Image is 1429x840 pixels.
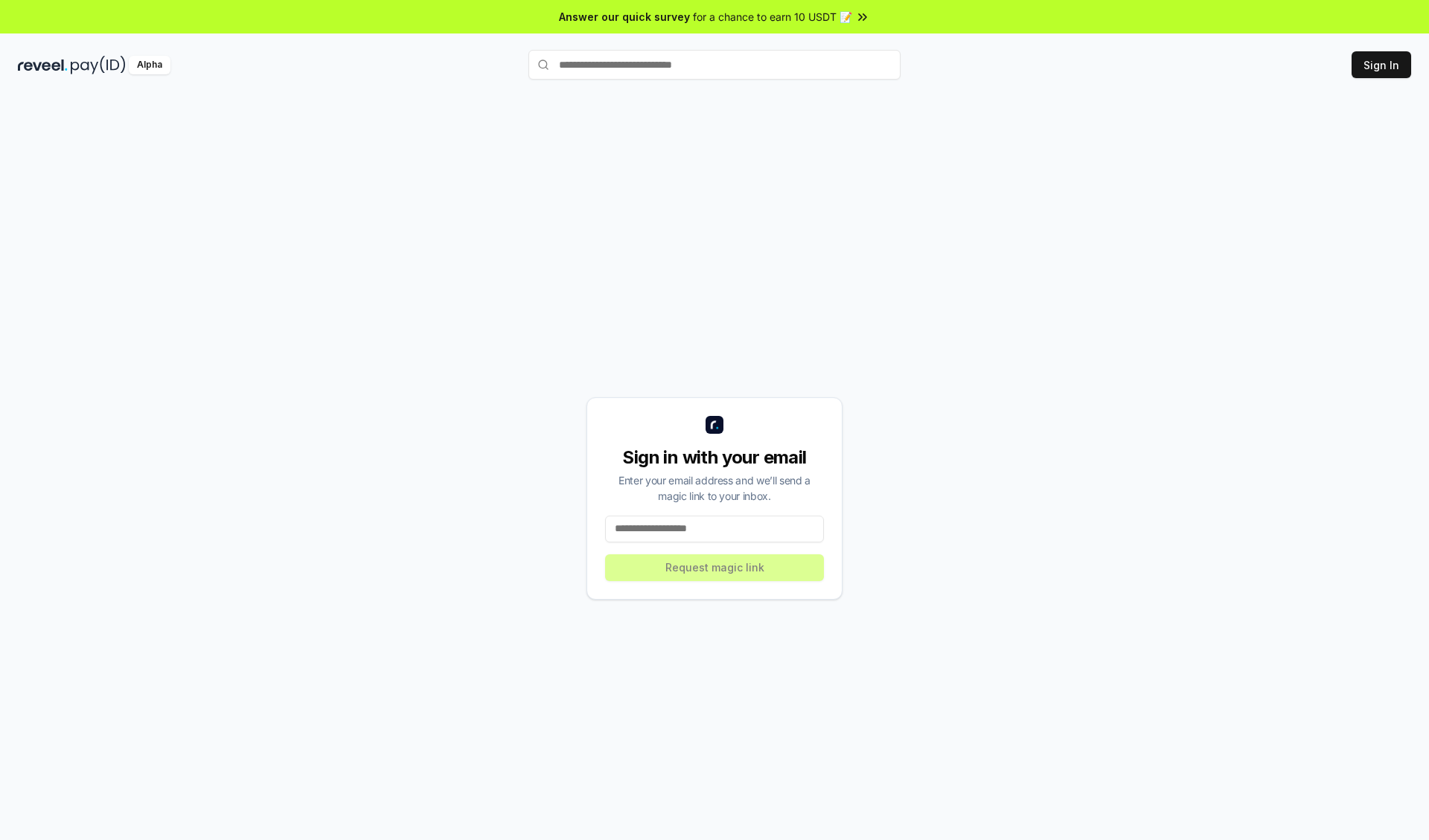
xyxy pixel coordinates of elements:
img: logo_small [706,416,723,434]
div: Alpha [129,56,170,74]
div: Sign in with your email [605,446,824,469]
img: reveel_dark [18,56,68,74]
span: Answer our quick survey [559,9,690,25]
img: pay_id [71,56,126,74]
span: for a chance to earn 10 USDT 📝 [693,9,852,25]
button: Sign In [1352,51,1411,78]
div: Enter your email address and we’ll send a magic link to your inbox. [605,472,824,504]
